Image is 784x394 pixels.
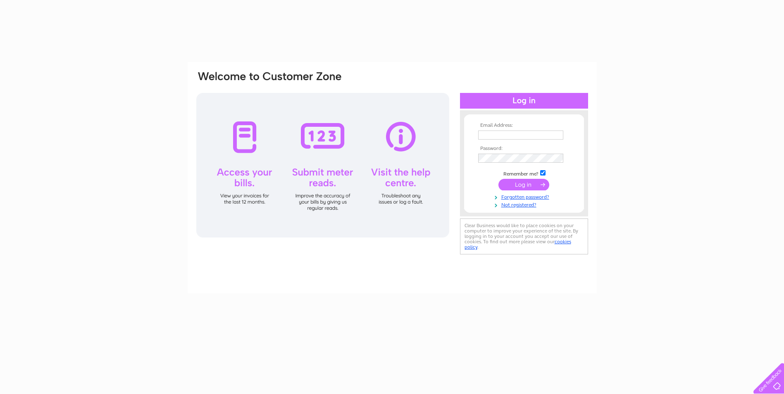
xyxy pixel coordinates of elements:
[478,200,572,208] a: Not registered?
[478,192,572,200] a: Forgotten password?
[476,123,572,128] th: Email Address:
[460,218,588,254] div: Clear Business would like to place cookies on your computer to improve your experience of the sit...
[465,239,571,250] a: cookies policy
[476,146,572,152] th: Password:
[498,179,549,190] input: Submit
[476,169,572,177] td: Remember me?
